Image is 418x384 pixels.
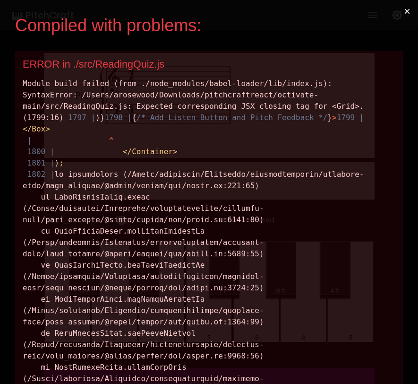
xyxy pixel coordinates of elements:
span: ^ [109,136,114,145]
span: Box [32,124,45,133]
span: > [332,113,337,122]
span: 1800 | [27,147,55,156]
span: ; [59,158,64,167]
span: > [45,124,50,133]
span: / [27,124,32,133]
span: 1801 | [27,158,55,167]
span: Container [132,147,173,156]
span: < [123,147,128,156]
div: ERROR in ./src/ReadingQuiz.js [23,58,395,70]
div: Compiled with problems: [15,15,388,35]
span: 1797 | [68,113,95,122]
span: 1802 | [27,170,55,179]
span: /* Add Listen Button and Pitch Feedback */ [136,113,328,122]
span: > [173,147,178,156]
span: 1798 | [104,113,132,122]
span: | [27,136,32,145]
span: 1799 | [337,113,364,122]
span: < [23,124,27,133]
span: / [128,147,132,156]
